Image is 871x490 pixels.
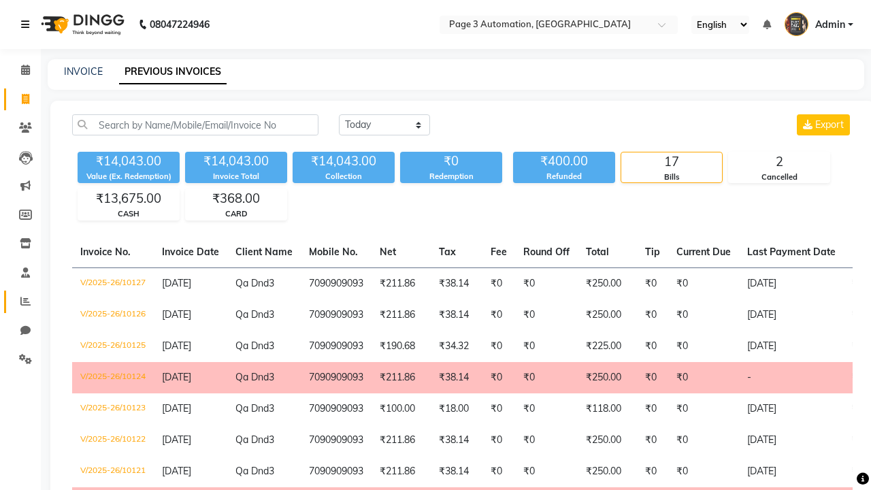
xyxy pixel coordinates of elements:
[400,171,502,182] div: Redemption
[815,118,844,131] span: Export
[668,362,739,393] td: ₹0
[645,246,660,258] span: Tip
[739,456,844,487] td: [DATE]
[293,152,395,171] div: ₹14,043.00
[78,208,179,220] div: CASH
[301,331,372,362] td: 7090909093
[380,246,396,258] span: Net
[523,246,570,258] span: Round Off
[785,12,808,36] img: Admin
[637,362,668,393] td: ₹0
[372,393,431,425] td: ₹100.00
[515,331,578,362] td: ₹0
[739,362,844,393] td: -
[439,246,456,258] span: Tax
[482,362,515,393] td: ₹0
[739,267,844,299] td: [DATE]
[578,425,637,456] td: ₹250.00
[668,267,739,299] td: ₹0
[621,171,722,183] div: Bills
[676,246,731,258] span: Current Due
[747,246,836,258] span: Last Payment Date
[513,152,615,171] div: ₹400.00
[482,267,515,299] td: ₹0
[162,402,191,414] span: [DATE]
[797,114,850,135] button: Export
[482,299,515,331] td: ₹0
[491,246,507,258] span: Fee
[235,434,274,446] span: Qa Dnd3
[739,425,844,456] td: [DATE]
[482,425,515,456] td: ₹0
[621,152,722,171] div: 17
[578,456,637,487] td: ₹250.00
[739,299,844,331] td: [DATE]
[72,456,154,487] td: V/2025-26/10121
[162,340,191,352] span: [DATE]
[119,60,227,84] a: PREVIOUS INVOICES
[513,171,615,182] div: Refunded
[637,425,668,456] td: ₹0
[739,331,844,362] td: [DATE]
[400,152,502,171] div: ₹0
[372,456,431,487] td: ₹211.86
[515,362,578,393] td: ₹0
[482,393,515,425] td: ₹0
[431,362,482,393] td: ₹38.14
[235,246,293,258] span: Client Name
[668,299,739,331] td: ₹0
[64,65,103,78] a: INVOICE
[301,299,372,331] td: 7090909093
[431,425,482,456] td: ₹38.14
[515,267,578,299] td: ₹0
[372,267,431,299] td: ₹211.86
[186,208,286,220] div: CARD
[578,267,637,299] td: ₹250.00
[372,425,431,456] td: ₹211.86
[72,114,318,135] input: Search by Name/Mobile/Email/Invoice No
[372,299,431,331] td: ₹211.86
[162,434,191,446] span: [DATE]
[301,362,372,393] td: 7090909093
[301,393,372,425] td: 7090909093
[372,362,431,393] td: ₹211.86
[235,402,274,414] span: Qa Dnd3
[185,152,287,171] div: ₹14,043.00
[186,189,286,208] div: ₹368.00
[301,267,372,299] td: 7090909093
[637,393,668,425] td: ₹0
[431,456,482,487] td: ₹38.14
[578,393,637,425] td: ₹118.00
[482,456,515,487] td: ₹0
[72,393,154,425] td: V/2025-26/10123
[235,308,274,321] span: Qa Dnd3
[668,331,739,362] td: ₹0
[80,246,131,258] span: Invoice No.
[431,299,482,331] td: ₹38.14
[162,277,191,289] span: [DATE]
[729,171,829,183] div: Cancelled
[72,299,154,331] td: V/2025-26/10126
[185,171,287,182] div: Invoice Total
[72,331,154,362] td: V/2025-26/10125
[72,362,154,393] td: V/2025-26/10124
[515,456,578,487] td: ₹0
[637,331,668,362] td: ₹0
[729,152,829,171] div: 2
[72,425,154,456] td: V/2025-26/10122
[578,331,637,362] td: ₹225.00
[78,171,180,182] div: Value (Ex. Redemption)
[637,456,668,487] td: ₹0
[235,465,274,477] span: Qa Dnd3
[515,393,578,425] td: ₹0
[78,189,179,208] div: ₹13,675.00
[293,171,395,182] div: Collection
[309,246,358,258] span: Mobile No.
[162,371,191,383] span: [DATE]
[637,299,668,331] td: ₹0
[235,371,274,383] span: Qa Dnd3
[578,299,637,331] td: ₹250.00
[72,267,154,299] td: V/2025-26/10127
[586,246,609,258] span: Total
[482,331,515,362] td: ₹0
